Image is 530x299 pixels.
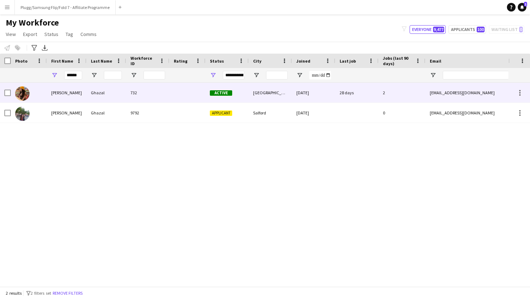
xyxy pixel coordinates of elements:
button: Plugg/Samsung Flip/Fold 7 - Affiliate Programme [15,0,116,14]
span: Rating [174,58,187,64]
a: View [3,30,19,39]
span: Comms [80,31,97,37]
span: Applicant [210,110,232,116]
button: Open Filter Menu [253,72,260,78]
div: Ghazal [87,103,126,123]
div: 732 [126,83,169,103]
span: Active [210,90,232,96]
span: Status [210,58,224,64]
span: Photo [15,58,27,64]
span: 9,477 [433,27,444,32]
div: [PERSON_NAME] [47,103,87,123]
button: Applicants100 [449,25,486,34]
button: Everyone9,477 [410,25,446,34]
div: Ghazal [87,83,126,103]
a: Comms [78,30,100,39]
a: 1 [518,3,526,12]
span: City [253,58,261,64]
span: Export [23,31,37,37]
span: Status [44,31,58,37]
div: Salford [249,103,292,123]
app-action-btn: Export XLSX [40,44,49,52]
button: Open Filter Menu [51,72,58,78]
div: 0 [379,103,425,123]
div: [DATE] [292,83,335,103]
img: Nadeen Ghazal [15,86,30,101]
span: 1 [524,2,527,6]
div: [PERSON_NAME] [47,83,87,103]
input: First Name Filter Input [64,71,82,80]
span: Tag [66,31,73,37]
div: [DATE] [292,103,335,123]
div: 28 days [335,83,379,103]
span: First Name [51,58,73,64]
input: City Filter Input [266,71,288,80]
button: Open Filter Menu [131,72,137,78]
span: My Workforce [6,17,59,28]
input: Workforce ID Filter Input [143,71,165,80]
input: Joined Filter Input [309,71,331,80]
span: Last Name [91,58,112,64]
div: [GEOGRAPHIC_DATA] [249,83,292,103]
div: 9792 [126,103,169,123]
button: Open Filter Menu [91,72,97,78]
span: View [6,31,16,37]
input: Last Name Filter Input [104,71,122,80]
span: Email [430,58,441,64]
span: Last job [340,58,356,64]
span: 2 filters set [31,290,51,296]
span: 100 [477,27,485,32]
app-action-btn: Advanced filters [30,44,39,52]
a: Status [41,30,61,39]
span: Jobs (last 90 days) [383,55,412,66]
a: Export [20,30,40,39]
img: Nadeen Ghazal [15,107,30,121]
button: Remove filters [51,289,84,297]
button: Open Filter Menu [296,72,303,78]
a: Tag [63,30,76,39]
button: Open Filter Menu [430,72,436,78]
button: Open Filter Menu [210,72,216,78]
div: 2 [379,83,425,103]
span: Joined [296,58,310,64]
span: Workforce ID [131,55,156,66]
